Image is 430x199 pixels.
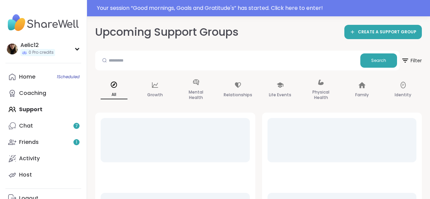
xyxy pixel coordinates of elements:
a: Coaching [5,85,81,101]
p: Family [355,91,369,99]
p: Identity [395,91,411,99]
a: Activity [5,150,81,167]
a: Chat7 [5,118,81,134]
div: Coaching [19,89,46,97]
a: Friends1 [5,134,81,150]
span: 1 Scheduled [57,74,80,80]
a: CREATE A SUPPORT GROUP [344,25,422,39]
img: ShareWell Nav Logo [5,11,81,35]
div: Host [19,171,32,179]
div: Aelic12 [20,42,55,49]
div: Home [19,73,35,81]
div: Friends [19,138,39,146]
button: Filter [401,51,422,70]
a: Host [5,167,81,183]
span: Search [371,57,386,64]
p: Physical Health [308,88,334,102]
p: Relationships [224,91,252,99]
p: Mental Health [183,88,209,102]
p: Growth [147,91,163,99]
h2: Upcoming Support Groups [95,24,239,40]
p: Life Events [269,91,291,99]
p: All [101,90,127,99]
span: CREATE A SUPPORT GROUP [358,29,416,35]
span: 1 [76,139,77,145]
div: Activity [19,155,40,162]
a: Home1Scheduled [5,69,81,85]
span: 0 Pro credits [29,50,54,55]
img: Aelic12 [7,44,18,54]
div: Your session “ Good mornings, Goals and Gratitude's ” has started. Click here to enter! [97,4,426,12]
span: 7 [75,123,78,129]
button: Search [360,53,397,68]
div: Chat [19,122,33,130]
span: Filter [401,52,422,69]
